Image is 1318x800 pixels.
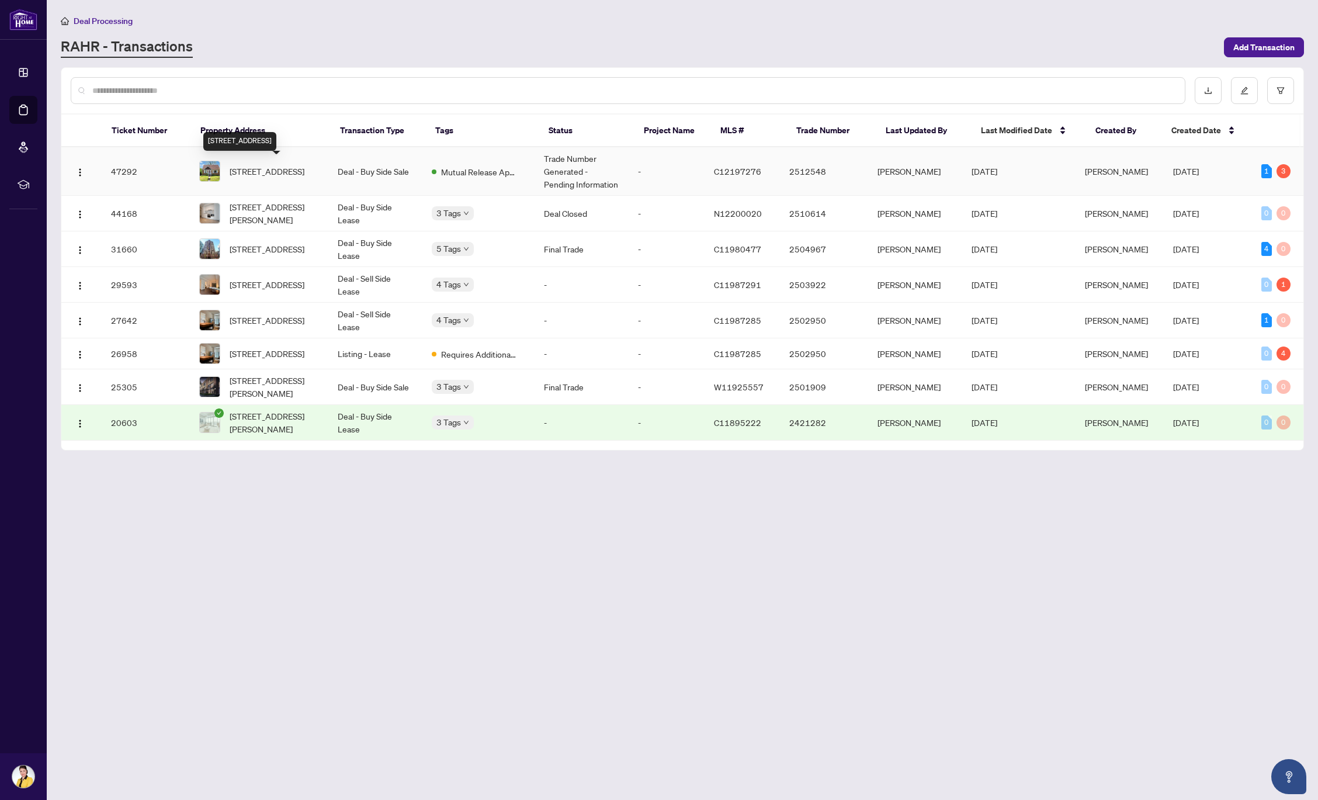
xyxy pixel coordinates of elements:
[102,267,190,303] td: 29593
[972,166,997,176] span: [DATE]
[441,165,517,178] span: Mutual Release Approved
[75,210,85,219] img: Logo
[539,115,634,147] th: Status
[1261,164,1272,178] div: 1
[714,315,761,325] span: C11987285
[328,147,423,196] td: Deal - Buy Side Sale
[1240,86,1248,95] span: edit
[200,275,220,295] img: thumbnail-img
[230,278,304,291] span: [STREET_ADDRESS]
[328,405,423,441] td: Deal - Buy Side Lease
[1085,244,1148,254] span: [PERSON_NAME]
[1277,313,1291,327] div: 0
[200,239,220,259] img: thumbnail-img
[711,115,788,147] th: MLS #
[75,281,85,290] img: Logo
[436,415,461,429] span: 3 Tags
[1171,124,1221,137] span: Created Date
[75,245,85,255] img: Logo
[780,196,868,231] td: 2510614
[102,196,190,231] td: 44168
[1261,278,1272,292] div: 0
[1277,380,1291,394] div: 0
[629,267,704,303] td: -
[1261,206,1272,220] div: 0
[1233,38,1295,57] span: Add Transaction
[200,161,220,181] img: thumbnail-img
[200,377,220,397] img: thumbnail-img
[230,243,304,255] span: [STREET_ADDRESS]
[780,267,868,303] td: 2503922
[1173,244,1199,254] span: [DATE]
[328,231,423,267] td: Deal - Buy Side Lease
[1085,208,1148,219] span: [PERSON_NAME]
[328,303,423,338] td: Deal - Sell Side Lease
[75,168,85,177] img: Logo
[1277,415,1291,430] div: 0
[75,419,85,428] img: Logo
[1277,86,1285,95] span: filter
[436,242,461,255] span: 5 Tags
[230,374,319,400] span: [STREET_ADDRESS][PERSON_NAME]
[1204,86,1212,95] span: download
[780,231,868,267] td: 2504967
[328,369,423,405] td: Deal - Buy Side Sale
[972,417,997,428] span: [DATE]
[714,348,761,359] span: C11987285
[535,231,629,267] td: Final Trade
[868,338,963,369] td: [PERSON_NAME]
[780,369,868,405] td: 2501909
[868,147,963,196] td: [PERSON_NAME]
[102,303,190,338] td: 27642
[214,408,224,418] span: check-circle
[1173,279,1199,290] span: [DATE]
[463,317,469,323] span: down
[102,231,190,267] td: 31660
[1195,77,1222,104] button: download
[1261,380,1272,394] div: 0
[876,115,972,147] th: Last Updated By
[629,147,704,196] td: -
[61,17,69,25] span: home
[535,196,629,231] td: Deal Closed
[9,9,37,30] img: logo
[868,196,963,231] td: [PERSON_NAME]
[200,344,220,363] img: thumbnail-img
[1224,37,1304,57] button: Add Transaction
[1162,115,1251,147] th: Created Date
[1277,164,1291,178] div: 3
[1086,115,1163,147] th: Created By
[714,244,761,254] span: C11980477
[1277,206,1291,220] div: 0
[868,405,963,441] td: [PERSON_NAME]
[71,162,89,181] button: Logo
[1271,759,1306,794] button: Open asap
[102,405,190,441] td: 20603
[1085,315,1148,325] span: [PERSON_NAME]
[535,303,629,338] td: -
[102,338,190,369] td: 26958
[230,200,319,226] span: [STREET_ADDRESS][PERSON_NAME]
[972,315,997,325] span: [DATE]
[328,338,423,369] td: Listing - Lease
[629,231,704,267] td: -
[75,383,85,393] img: Logo
[436,313,461,327] span: 4 Tags
[230,410,319,435] span: [STREET_ADDRESS][PERSON_NAME]
[1261,347,1272,361] div: 0
[230,165,304,178] span: [STREET_ADDRESS]
[71,275,89,294] button: Logo
[102,147,190,196] td: 47292
[972,244,997,254] span: [DATE]
[1085,348,1148,359] span: [PERSON_NAME]
[328,267,423,303] td: Deal - Sell Side Lease
[629,196,704,231] td: -
[629,303,704,338] td: -
[75,317,85,326] img: Logo
[71,240,89,258] button: Logo
[71,344,89,363] button: Logo
[102,115,191,147] th: Ticket Number
[331,115,426,147] th: Transaction Type
[535,267,629,303] td: -
[981,124,1052,137] span: Last Modified Date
